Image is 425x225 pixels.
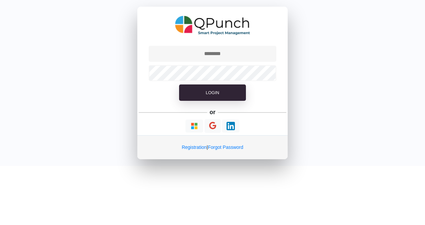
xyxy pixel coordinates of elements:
[179,84,246,101] button: Login
[227,122,235,130] img: Loading...
[185,120,203,133] button: Continue With Microsoft Azure
[137,135,288,159] div: |
[182,145,207,150] a: Registration
[204,119,221,133] button: Continue With Google
[208,145,243,150] a: Forgot Password
[175,13,250,37] img: QPunch
[208,107,217,117] h5: or
[222,120,240,133] button: Continue With LinkedIn
[190,122,198,130] img: Loading...
[206,90,219,95] span: Login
